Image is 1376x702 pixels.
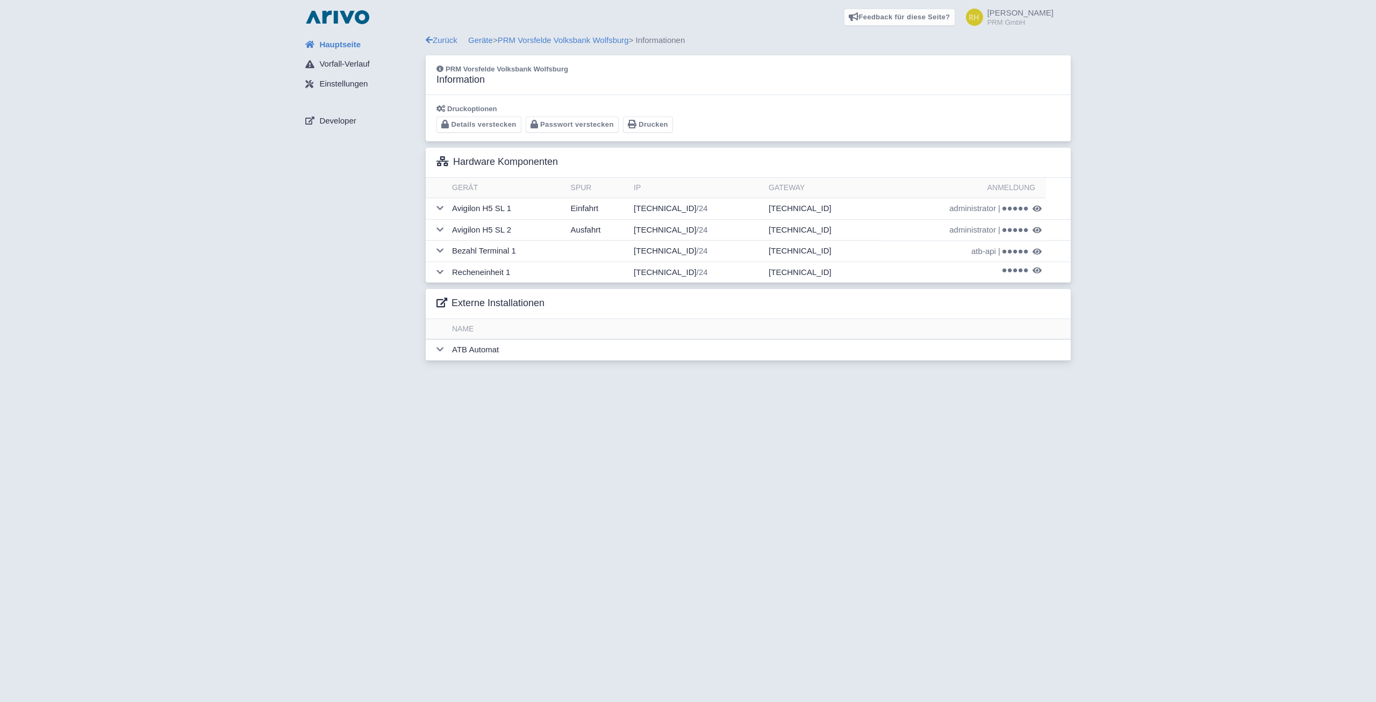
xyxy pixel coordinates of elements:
span: Vorfall-Verlauf [319,58,369,70]
h3: Hardware Komponenten [436,156,558,168]
span: Passwort verstecken [540,120,614,128]
th: Anmeldung [881,178,1046,198]
th: IP [629,178,764,198]
span: [PERSON_NAME] [987,8,1053,17]
td: | [881,198,1046,219]
span: administrator [949,202,996,215]
td: Recheneinheit 1 [448,262,567,283]
span: administrator [949,224,996,236]
button: Passwort verstecken [526,117,619,133]
span: Einstellungen [319,78,368,90]
a: Vorfall-Verlauf [297,54,426,75]
span: Ausfahrt [571,225,601,234]
td: [TECHNICAL_ID] [764,219,881,241]
small: PRM GmbH [987,19,1053,26]
span: PRM Vorsfelde Volksbank Wolfsburg [446,65,568,73]
td: [TECHNICAL_ID] [764,241,881,262]
div: > > Informationen [426,34,1071,47]
button: Drucken [623,117,673,133]
a: Zurück [426,35,457,45]
a: Hauptseite [297,34,426,55]
span: Einfahrt [571,204,599,213]
span: /24 [697,225,708,234]
h3: Externe Installationen [436,298,544,309]
td: [TECHNICAL_ID] [629,262,764,283]
button: Details verstecken [436,117,521,133]
span: Hauptseite [319,39,361,51]
span: Details verstecken [451,120,516,128]
span: /24 [697,204,708,213]
img: logo [303,9,372,26]
td: [TECHNICAL_ID] [629,219,764,241]
td: [TECHNICAL_ID] [629,198,764,220]
th: Gerät [448,178,567,198]
td: [TECHNICAL_ID] [764,198,881,220]
td: [TECHNICAL_ID] [764,262,881,283]
a: Feedback für diese Seite? [844,9,955,26]
td: Avigilon H5 SL 1 [448,198,567,220]
td: Bezahl Terminal 1 [448,241,567,262]
a: [PERSON_NAME] PRM GmbH [959,9,1053,26]
span: /24 [697,267,708,277]
a: PRM Vorsfelde Volksbank Wolfsburg [498,35,629,45]
span: Developer [319,115,356,127]
span: Druckoptionen [447,105,497,113]
th: Spur [567,178,629,198]
a: Geräte [468,35,493,45]
th: Gateway [764,178,881,198]
td: | [881,219,1046,241]
span: /24 [697,246,708,255]
th: Name [448,319,1071,339]
td: ATB Automat [448,339,1071,360]
a: Developer [297,111,426,131]
span: atb-api [971,245,996,258]
td: [TECHNICAL_ID] [629,241,764,262]
td: Avigilon H5 SL 2 [448,219,567,241]
span: Drucken [639,120,668,128]
td: | [881,241,1046,262]
h3: Information [436,74,568,86]
a: Einstellungen [297,74,426,95]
